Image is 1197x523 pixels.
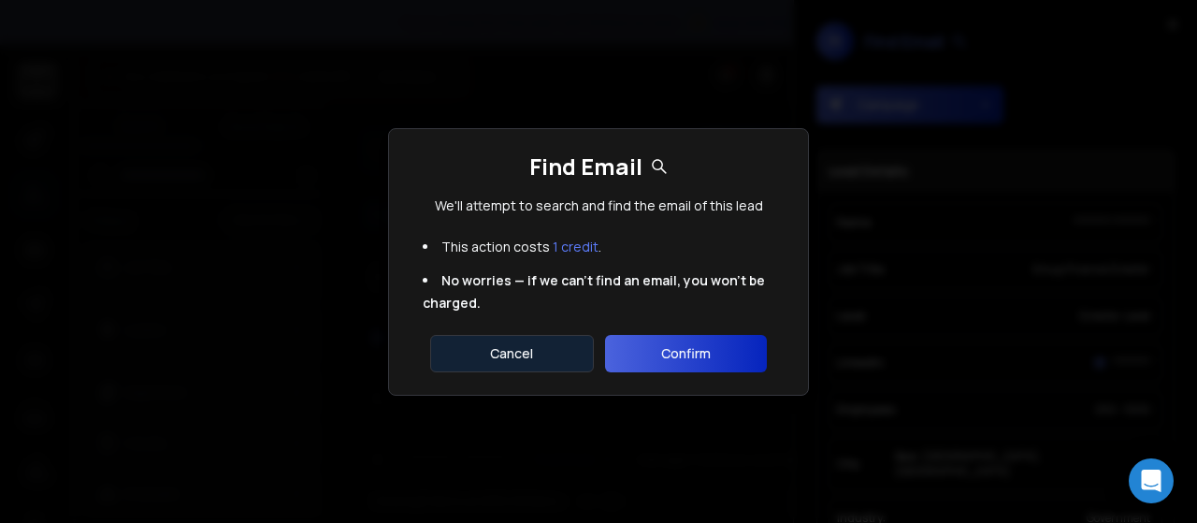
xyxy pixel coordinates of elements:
[529,152,669,182] h1: Find Email
[605,335,767,372] button: Confirm
[553,238,598,255] span: 1 credit
[411,230,786,264] li: This action costs .
[435,196,763,215] p: We'll attempt to search and find the email of this lead
[1129,458,1174,503] div: Open Intercom Messenger
[411,264,786,320] li: No worries — if we can't find an email, you won't be charged.
[430,335,594,372] button: Cancel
